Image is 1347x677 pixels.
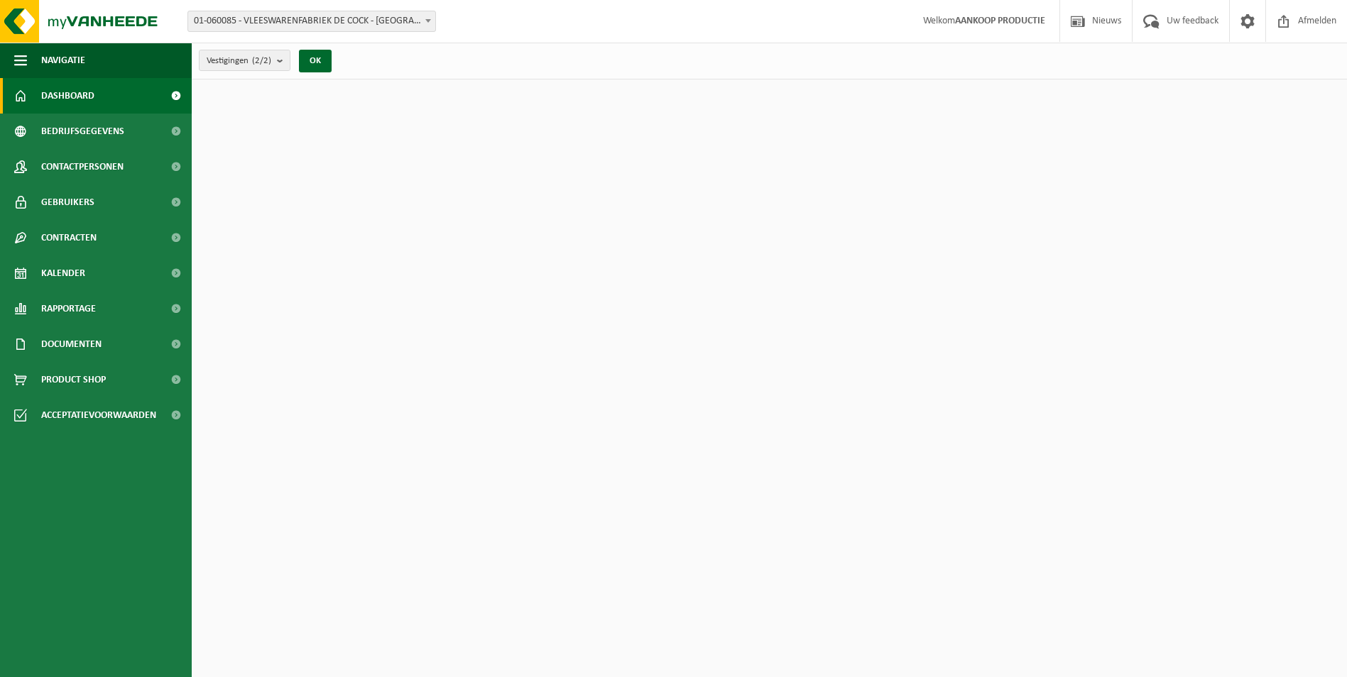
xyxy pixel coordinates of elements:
span: Bedrijfsgegevens [41,114,124,149]
span: Contracten [41,220,97,255]
span: Rapportage [41,291,96,326]
span: Acceptatievoorwaarden [41,397,156,433]
count: (2/2) [252,56,271,65]
span: Contactpersonen [41,149,124,185]
button: Vestigingen(2/2) [199,50,290,71]
button: OK [299,50,332,72]
strong: AANKOOP PRODUCTIE [955,16,1045,26]
span: Vestigingen [207,50,271,72]
span: Kalender [41,255,85,291]
span: 01-060085 - VLEESWARENFABRIEK DE COCK - SINT-NIKLAAS [187,11,436,32]
span: Gebruikers [41,185,94,220]
span: Documenten [41,326,102,362]
span: 01-060085 - VLEESWARENFABRIEK DE COCK - SINT-NIKLAAS [188,11,435,31]
span: Product Shop [41,362,106,397]
span: Dashboard [41,78,94,114]
span: Navigatie [41,43,85,78]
